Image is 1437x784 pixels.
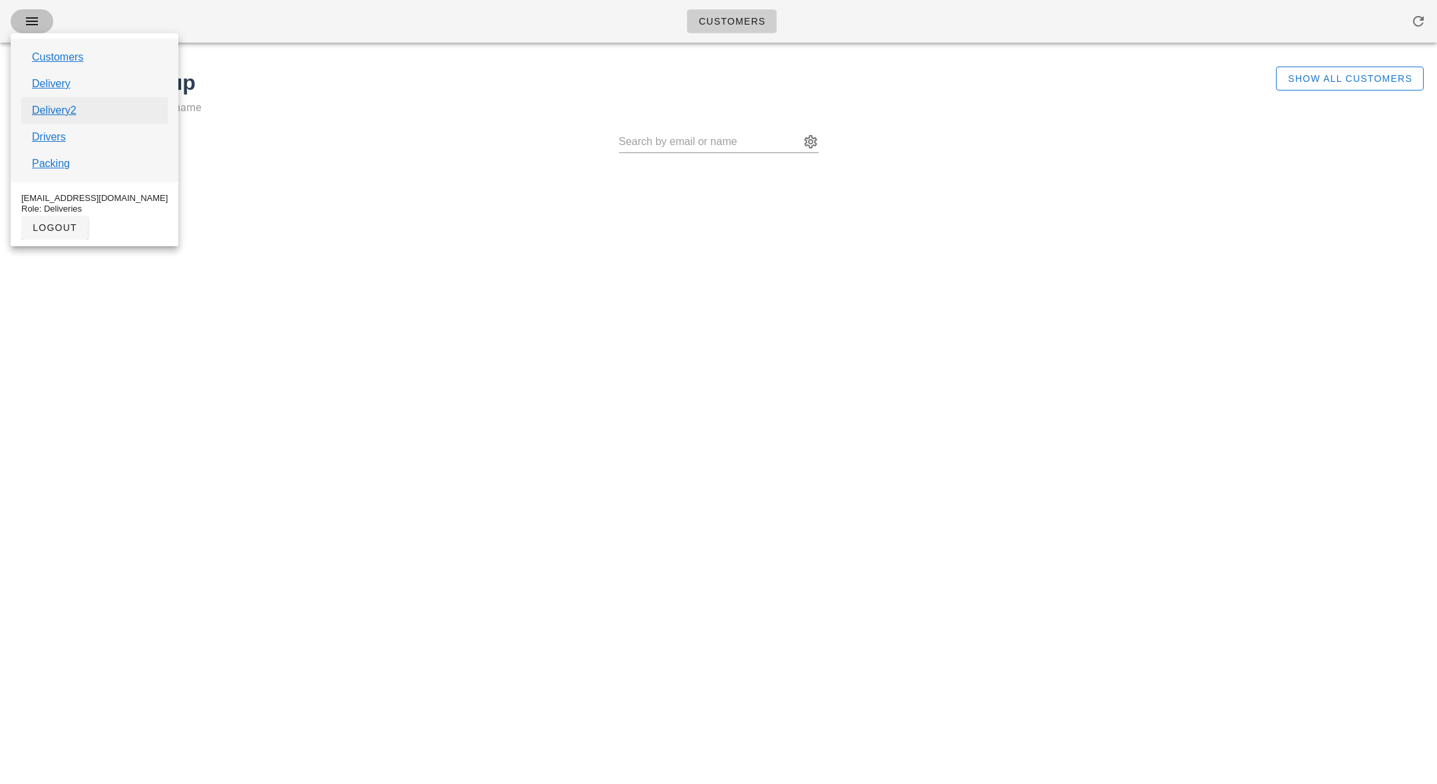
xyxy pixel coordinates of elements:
[687,9,777,33] a: Customers
[619,131,800,152] input: Search by email or name
[32,49,83,65] a: Customers
[21,204,168,214] div: Role: Deliveries
[32,129,66,145] a: Drivers
[21,216,88,240] button: logout
[13,67,1186,98] h1: Customer Lookup
[32,156,70,172] a: Packing
[698,16,766,27] span: Customers
[1287,73,1412,84] span: Show All Customers
[803,134,819,150] button: appended action
[32,102,77,118] a: Delivery2
[21,193,168,204] div: [EMAIL_ADDRESS][DOMAIN_NAME]
[13,98,1186,117] p: Search for customers by email or name
[32,222,77,233] span: logout
[1276,67,1424,91] button: Show All Customers
[32,76,71,92] a: Delivery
